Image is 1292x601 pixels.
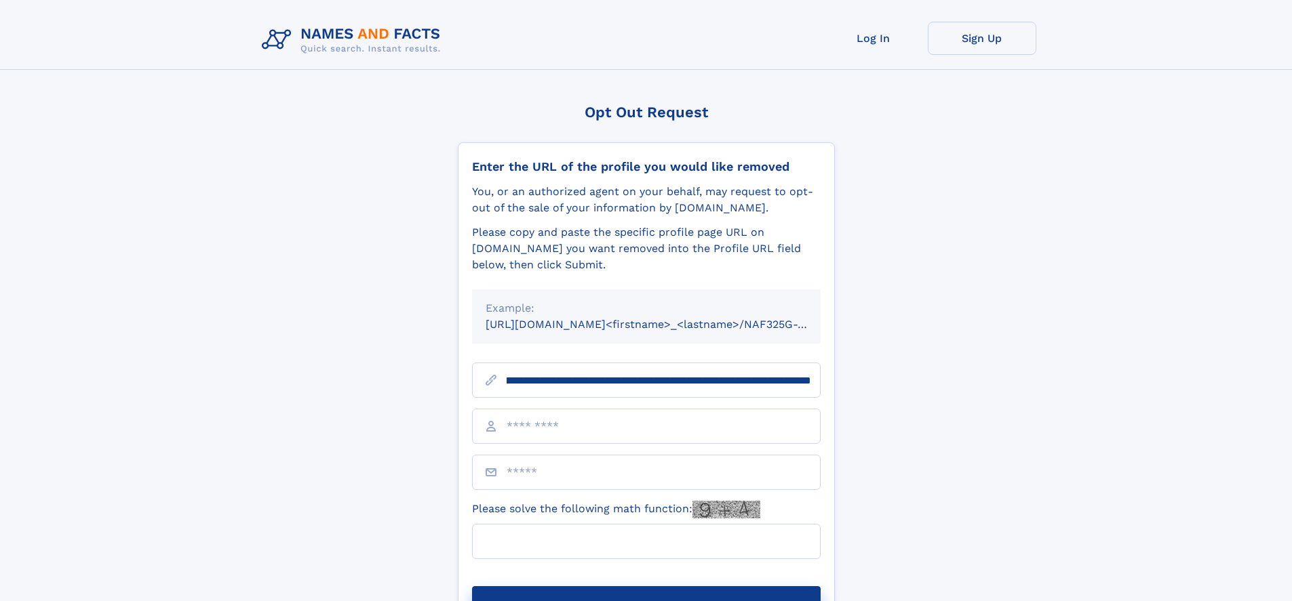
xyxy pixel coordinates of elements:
[928,22,1036,55] a: Sign Up
[819,22,928,55] a: Log In
[256,22,452,58] img: Logo Names and Facts
[486,300,807,316] div: Example:
[458,104,835,121] div: Opt Out Request
[472,501,760,518] label: Please solve the following math function:
[486,318,846,331] small: [URL][DOMAIN_NAME]<firstname>_<lastname>/NAF325G-xxxxxxxx
[472,224,821,273] div: Please copy and paste the specific profile page URL on [DOMAIN_NAME] you want removed into the Pr...
[472,159,821,174] div: Enter the URL of the profile you would like removed
[472,184,821,216] div: You, or an authorized agent on your behalf, may request to opt-out of the sale of your informatio...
